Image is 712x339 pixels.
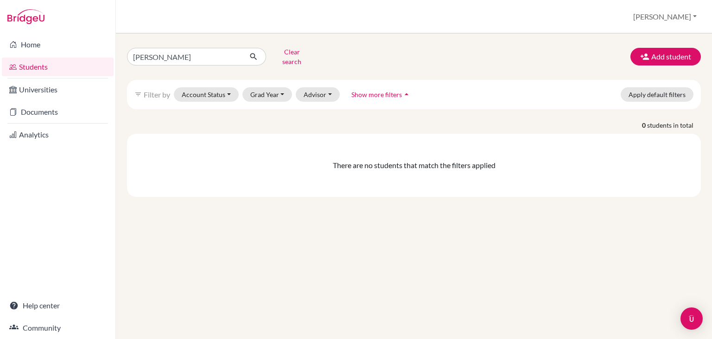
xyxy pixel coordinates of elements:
button: Apply default filters [621,87,693,102]
input: Find student by name... [127,48,242,65]
a: Students [2,58,114,76]
a: Universities [2,80,114,99]
a: Home [2,35,114,54]
button: Advisor [296,87,340,102]
img: Bridge-U [7,9,44,24]
button: Show more filtersarrow_drop_up [343,87,419,102]
span: Filter by [144,90,170,99]
button: Add student [630,48,701,65]
button: Grad Year [242,87,292,102]
span: Show more filters [351,91,402,98]
a: Documents [2,103,114,121]
button: Account Status [174,87,239,102]
a: Help center [2,296,114,315]
i: arrow_drop_up [402,90,411,99]
a: Analytics [2,125,114,144]
div: There are no students that match the filters applied [134,160,693,171]
a: Community [2,319,114,337]
button: Clear search [266,45,318,69]
div: Open Intercom Messenger [680,307,703,330]
button: [PERSON_NAME] [629,8,701,26]
strong: 0 [642,120,647,130]
span: students in total [647,120,701,130]
i: filter_list [134,91,142,98]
